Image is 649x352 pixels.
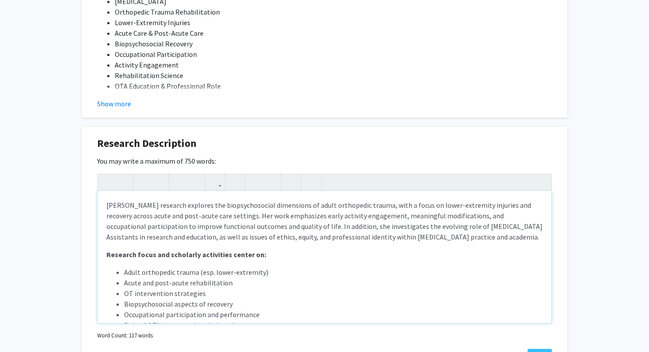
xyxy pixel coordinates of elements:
p: [PERSON_NAME] research explores the biopsychosocial dimensions of adult orthopedic trauma, with a... [106,200,543,242]
strong: Research focus and scholarly activities center on: [106,250,266,259]
label: You may write a maximum of 750 words: [97,156,216,166]
li: OTA Education & Professional Role [115,81,552,91]
button: Fullscreen [534,174,549,190]
li: Biopsychosocial Recovery [115,38,552,49]
button: Strong (Ctrl + B) [136,174,151,190]
li: Lower-Extremity Injuries [115,17,552,28]
button: Subscript [187,174,202,190]
li: Acute Care & Post-Acute Care [115,28,552,38]
div: Note to users with screen readers: Please deactivate our accessibility plugin for this page as it... [98,191,551,323]
button: Emphasis (Ctrl + I) [151,174,166,190]
li: Acute and post-acute rehabilitation [124,277,543,288]
li: Activity Engagement [115,60,552,70]
li: Role of OTAs in research and education [124,320,543,330]
button: Superscript [171,174,187,190]
li: Occupational Participation [115,49,552,60]
li: Orthopedic Trauma Rehabilitation [115,7,552,17]
button: Unordered list [248,174,263,190]
iframe: Chat [7,312,38,345]
li: Occupational participation and performance [124,309,543,320]
button: Remove format [283,174,299,190]
button: Insert horizontal rule [304,174,319,190]
small: Word Count: 117 words [97,331,153,340]
button: Ordered list [263,174,279,190]
li: Adult orthopedic trauma (esp. lower-extremity) [124,267,543,277]
li: OT intervention strategies [124,288,543,299]
span: Research Description [97,135,196,151]
button: Undo (Ctrl + Z) [100,174,115,190]
button: Redo (Ctrl + Y) [115,174,131,190]
button: Show more [97,98,131,109]
li: Rehabilitation Science [115,70,552,81]
li: Interprofessional Education [115,91,552,102]
button: Link [207,174,223,190]
button: Insert Image [227,174,243,190]
li: Biopsychosocial aspects of recovery [124,299,543,309]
